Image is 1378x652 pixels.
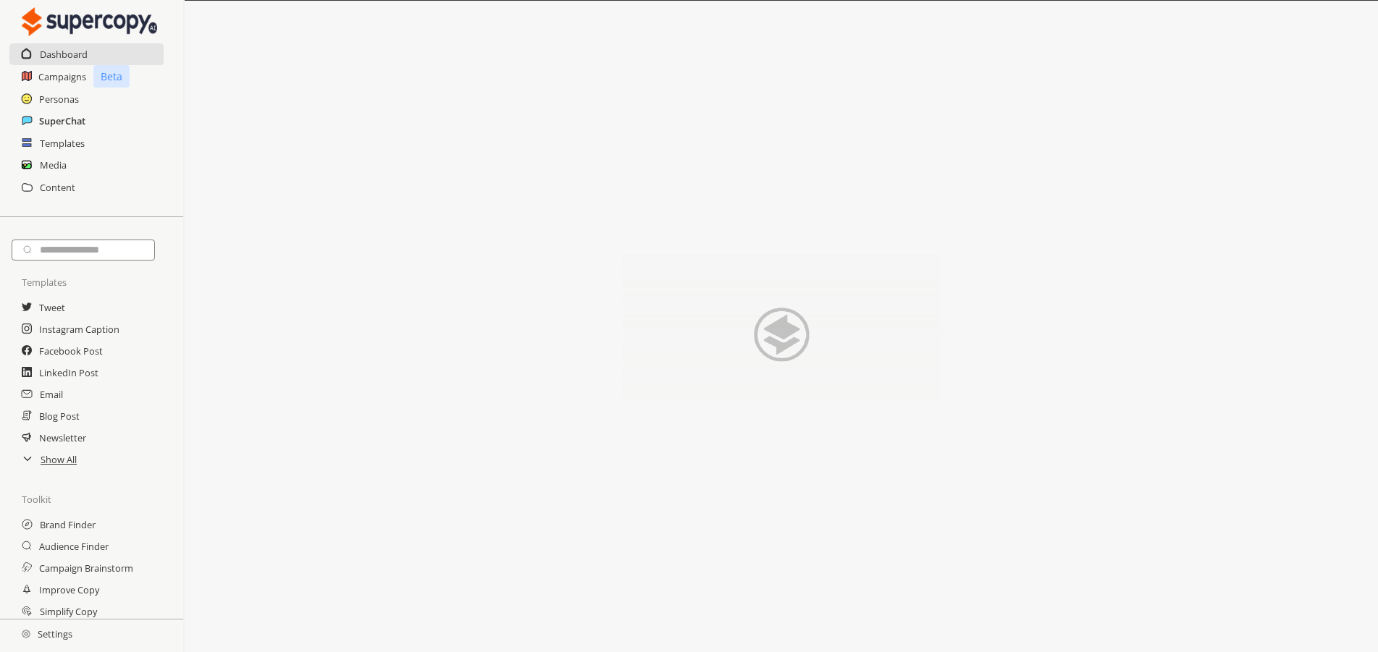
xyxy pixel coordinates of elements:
[40,601,97,622] a: Simplify Copy
[39,427,86,449] a: Newsletter
[22,630,30,638] img: Close
[39,88,79,110] a: Personas
[39,318,119,340] a: Instagram Caption
[39,535,109,557] a: Audience Finder
[39,557,133,579] a: Campaign Brainstorm
[22,7,157,36] img: Close
[40,43,88,65] a: Dashboard
[40,132,85,154] a: Templates
[93,65,130,88] p: Beta
[39,110,85,132] a: SuperChat
[39,579,99,601] a: Improve Copy
[39,405,80,427] a: Blog Post
[41,449,77,470] a: Show All
[40,154,67,176] a: Media
[40,514,96,535] a: Brand Finder
[622,255,941,399] img: Close
[39,297,65,318] a: Tweet
[40,384,63,405] a: Email
[40,177,75,198] a: Content
[38,66,86,88] a: Campaigns
[39,340,103,362] a: Facebook Post
[39,362,98,384] a: LinkedIn Post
